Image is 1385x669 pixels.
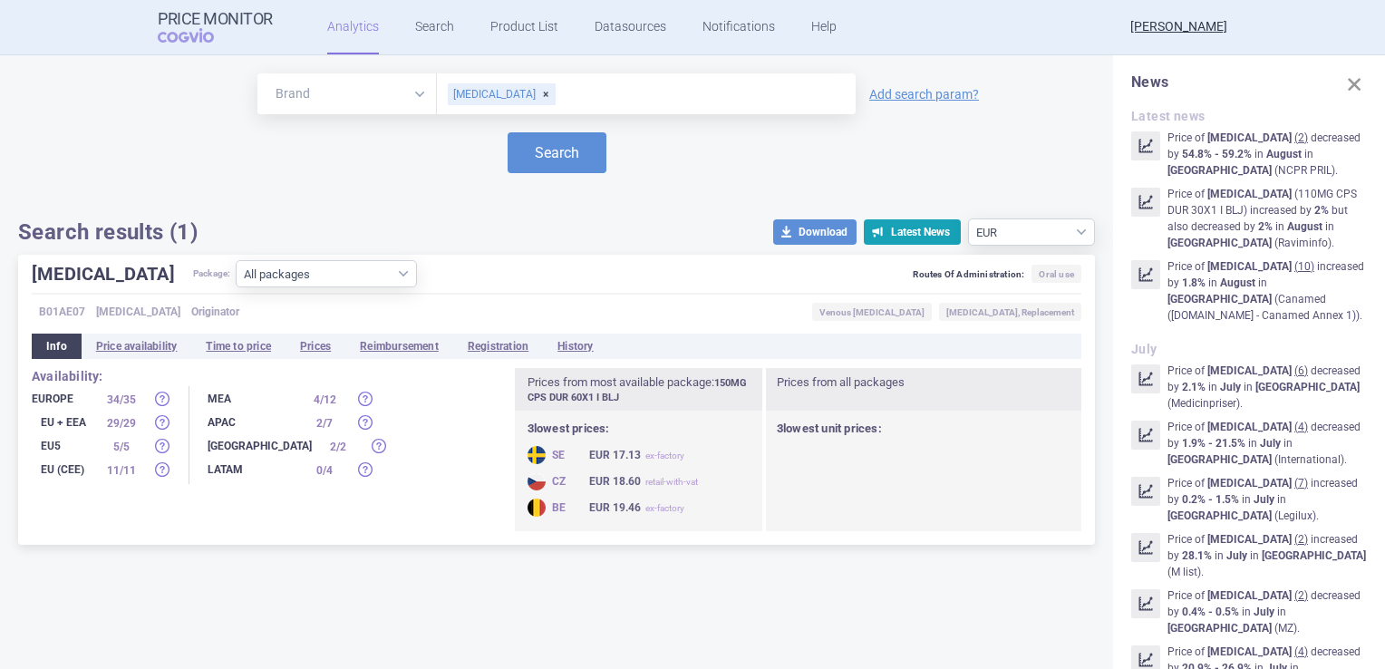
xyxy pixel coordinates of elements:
div: 0 / 4 [302,461,347,480]
div: [MEDICAL_DATA] [448,83,556,105]
strong: [GEOGRAPHIC_DATA] [1167,509,1272,522]
strong: [MEDICAL_DATA] [1207,645,1292,658]
div: EUR 18.60 [589,472,698,491]
strong: July [1260,437,1281,450]
strong: [GEOGRAPHIC_DATA] [1167,622,1272,635]
u: ( 4 ) [1294,421,1308,433]
div: APAC [208,413,298,431]
strong: 2.1% [1182,381,1206,393]
span: Originator [191,303,239,321]
div: SE [528,446,582,464]
span: B01AE07 [39,303,85,321]
strong: [GEOGRAPHIC_DATA] [1255,381,1360,393]
p: Price of increased by in in ( M list ) . [1167,531,1367,580]
h2: July [1131,342,1367,357]
button: Latest News [864,219,961,245]
p: Price of increased by in in ( Canamed ([DOMAIN_NAME] - Canamed Annex 1) ) . [1167,258,1367,324]
h3: Prices from all packages [764,368,1081,397]
button: Download [773,219,857,245]
strong: [GEOGRAPHIC_DATA] [1262,549,1366,562]
div: 11 / 11 [99,461,144,480]
p: Price of decreased by in in ( NCPR PRIL ) . [1167,130,1367,179]
div: [GEOGRAPHIC_DATA] [208,437,312,455]
li: History [543,334,607,359]
div: 2 / 2 [315,438,361,456]
div: 2 / 7 [302,414,347,432]
a: Add search param? [869,88,979,101]
div: MEA [208,390,298,408]
span: Oral use [1031,265,1081,283]
div: 4 / 12 [302,391,347,409]
span: [MEDICAL_DATA] [96,303,180,321]
div: EU + EEA [32,413,95,431]
span: Venous [MEDICAL_DATA] [812,303,932,321]
strong: [MEDICAL_DATA] [1207,477,1292,490]
strong: Price Monitor [158,10,273,28]
strong: [MEDICAL_DATA] [1207,188,1292,200]
p: Price of ( 110MG CPS DUR 30X1 I BLJ ) increased by but also decreased by in in ( Raviminfo ) . [1167,186,1367,251]
strong: July [1220,381,1241,393]
strong: July [1254,493,1274,506]
img: Sweden [528,446,546,464]
strong: [MEDICAL_DATA] [1207,260,1292,273]
h2: 3 lowest prices: [528,422,751,437]
strong: 1.8% [1182,276,1206,289]
strong: 54.8% - 59.2% [1182,148,1252,160]
strong: [MEDICAL_DATA] [1207,421,1292,433]
li: Prices [286,334,345,359]
div: Routes Of Administration: [913,265,1081,288]
strong: August [1287,220,1322,233]
p: Price of increased by in in ( Legilux ) . [1167,475,1367,524]
strong: August [1220,276,1255,289]
u: ( 7 ) [1294,477,1308,490]
span: [MEDICAL_DATA], Replacement [939,303,1081,321]
li: Reimbursement [345,334,453,359]
p: Price of decreased by in in ( Medicinpriser ) . [1167,363,1367,412]
li: Registration [453,334,543,359]
div: Europe [32,390,95,408]
div: EUR 19.46 [589,499,684,518]
span: retail-with-vat [645,477,698,487]
p: Price of decreased by in in ( MZ ) . [1167,587,1367,636]
u: ( 2 ) [1294,131,1308,144]
h3: Prices from most available package: [515,368,764,411]
strong: 1.9% - 21.5% [1182,437,1245,450]
li: Time to price [191,334,286,359]
strong: 0.4% - 0.5% [1182,606,1239,618]
p: Price of decreased by in in ( International ) . [1167,419,1367,468]
strong: [MEDICAL_DATA] [1207,364,1292,377]
div: CZ [528,472,582,490]
strong: July [1226,549,1247,562]
div: 5 / 5 [99,438,144,456]
u: ( 2 ) [1294,533,1308,546]
strong: [GEOGRAPHIC_DATA] [1167,293,1272,305]
strong: [MEDICAL_DATA] [1207,131,1292,144]
div: EUR 17.13 [589,446,684,465]
u: ( 4 ) [1294,645,1308,658]
strong: 150MG CPS DUR 60X1 I BLJ [528,377,747,403]
h1: News [1131,73,1367,91]
li: Price availability [82,334,192,359]
li: Info [32,334,82,359]
div: EU5 [32,437,95,455]
strong: July [1254,606,1274,618]
u: ( 10 ) [1294,260,1314,273]
h1: Search results (1) [18,218,198,246]
img: Belgium [528,499,546,517]
u: ( 2 ) [1294,589,1308,602]
div: 29 / 29 [99,414,144,432]
h2: Latest news [1131,109,1367,124]
strong: [MEDICAL_DATA] [1207,589,1292,602]
strong: 2% [1258,220,1273,233]
button: Search [508,132,606,173]
strong: 0.2% - 1.5% [1182,493,1239,506]
strong: 2% [1314,204,1329,217]
strong: August [1266,148,1302,160]
u: ( 6 ) [1294,364,1308,377]
img: Czech Republic [528,472,546,490]
span: COGVIO [158,28,239,43]
div: BE [528,499,582,517]
a: Price MonitorCOGVIO [158,10,273,44]
span: Package: [193,260,231,287]
h2: 3 lowest unit prices: [777,422,1069,437]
